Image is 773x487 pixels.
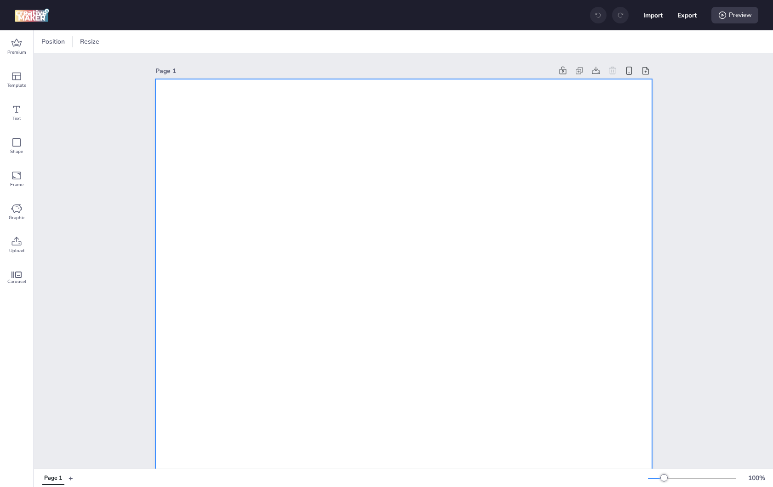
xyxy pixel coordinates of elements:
[10,181,23,188] span: Frame
[711,7,758,23] div: Preview
[7,82,26,89] span: Template
[15,8,49,22] img: logo Creative Maker
[38,470,69,486] div: Tabs
[69,470,73,486] button: +
[7,49,26,56] span: Premium
[40,37,67,46] span: Position
[9,214,25,221] span: Graphic
[7,278,26,285] span: Carousel
[745,473,767,483] div: 100 %
[155,66,553,76] div: Page 1
[44,474,62,482] div: Page 1
[643,6,663,25] button: Import
[677,6,697,25] button: Export
[78,37,101,46] span: Resize
[10,148,23,155] span: Shape
[12,115,21,122] span: Text
[9,247,24,255] span: Upload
